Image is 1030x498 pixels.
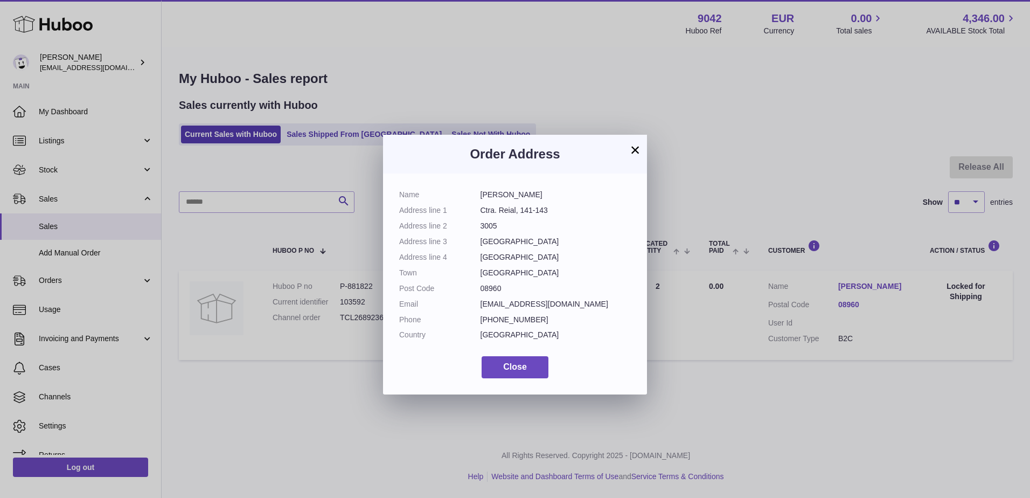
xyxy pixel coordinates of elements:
[399,299,481,309] dt: Email
[399,190,481,200] dt: Name
[399,252,481,262] dt: Address line 4
[399,221,481,231] dt: Address line 2
[481,221,631,231] dd: 3005
[399,146,631,163] h3: Order Address
[481,237,631,247] dd: [GEOGRAPHIC_DATA]
[481,205,631,216] dd: Ctra. Reial, 141-143
[482,356,548,378] button: Close
[481,330,631,340] dd: [GEOGRAPHIC_DATA]
[481,299,631,309] dd: [EMAIL_ADDRESS][DOMAIN_NAME]
[481,283,631,294] dd: 08960
[399,315,481,325] dt: Phone
[629,143,642,156] button: ×
[399,283,481,294] dt: Post Code
[399,330,481,340] dt: Country
[503,362,527,371] span: Close
[481,252,631,262] dd: [GEOGRAPHIC_DATA]
[481,315,631,325] dd: [PHONE_NUMBER]
[399,268,481,278] dt: Town
[399,205,481,216] dt: Address line 1
[481,268,631,278] dd: [GEOGRAPHIC_DATA]
[399,237,481,247] dt: Address line 3
[481,190,631,200] dd: [PERSON_NAME]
